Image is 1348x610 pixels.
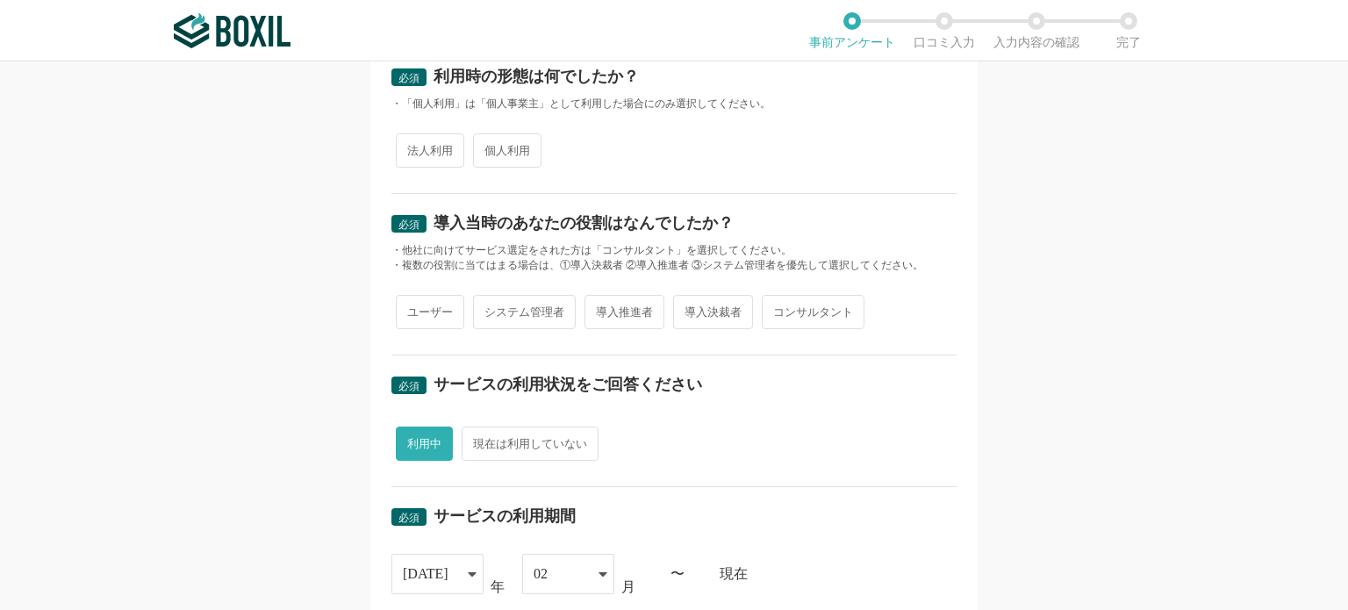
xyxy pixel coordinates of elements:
[434,377,702,392] div: サービスの利用状況をご回答ください
[398,72,419,84] span: 必須
[720,567,957,581] div: 現在
[762,295,864,329] span: コンサルタント
[462,427,599,461] span: 現在は利用していない
[990,12,1082,49] li: 入力内容の確認
[670,567,685,581] div: 〜
[806,12,898,49] li: 事前アンケート
[1082,12,1174,49] li: 完了
[473,295,576,329] span: システム管理者
[584,295,664,329] span: 導入推進者
[434,508,576,524] div: サービスの利用期間
[396,133,464,168] span: 法人利用
[398,512,419,524] span: 必須
[434,215,734,231] div: 導入当時のあなたの役割はなんでしたか？
[898,12,990,49] li: 口コミ入力
[398,219,419,231] span: 必須
[673,295,753,329] span: 導入決裁者
[473,133,541,168] span: 個人利用
[396,295,464,329] span: ユーザー
[391,243,957,258] div: ・他社に向けてサービス選定をされた方は「コンサルタント」を選択してください。
[491,580,505,594] div: 年
[534,555,548,593] div: 02
[174,13,290,48] img: ボクシルSaaS_ロゴ
[398,380,419,392] span: 必須
[391,258,957,273] div: ・複数の役割に当てはまる場合は、①導入決裁者 ②導入推進者 ③システム管理者を優先して選択してください。
[396,427,453,461] span: 利用中
[621,580,635,594] div: 月
[403,555,448,593] div: [DATE]
[434,68,639,84] div: 利用時の形態は何でしたか？
[391,97,957,111] div: ・「個人利用」は「個人事業主」として利用した場合にのみ選択してください。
